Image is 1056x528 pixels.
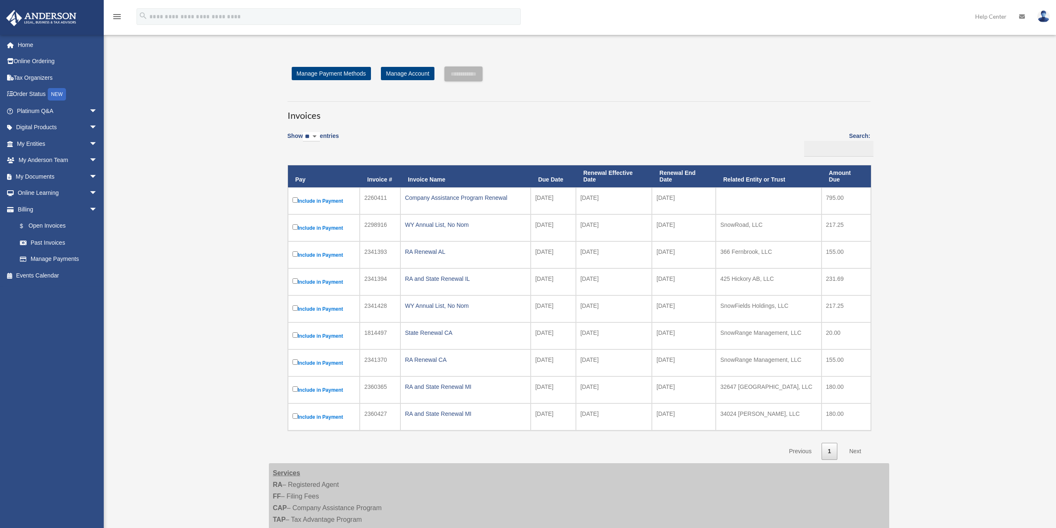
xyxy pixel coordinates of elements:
[531,214,576,241] td: [DATE]
[360,214,400,241] td: 2298916
[783,443,817,460] a: Previous
[405,354,526,366] div: RA Renewal CA
[405,273,526,285] div: RA and State Renewal IL
[843,443,868,460] a: Next
[1037,10,1050,22] img: User Pic
[293,332,298,338] input: Include in Payment
[716,322,822,349] td: SnowRange Management, LLC
[293,250,356,260] label: Include in Payment
[89,185,106,202] span: arrow_drop_down
[822,214,871,241] td: 217.25
[360,376,400,403] td: 2360365
[405,408,526,420] div: RA and State Renewal MI
[293,278,298,284] input: Include in Payment
[716,241,822,268] td: 366 Fernbrook, LLC
[112,12,122,22] i: menu
[822,322,871,349] td: 20.00
[531,403,576,430] td: [DATE]
[6,201,106,218] a: Billingarrow_drop_down
[822,403,871,430] td: 180.00
[400,165,531,188] th: Invoice Name: activate to sort column ascending
[804,141,873,157] input: Search:
[405,300,526,312] div: WY Annual List, No Nom
[822,241,871,268] td: 155.00
[716,376,822,403] td: 32647 [GEOGRAPHIC_DATA], LLC
[293,305,298,311] input: Include in Payment
[293,358,356,368] label: Include in Payment
[405,246,526,258] div: RA Renewal AL
[6,103,110,119] a: Platinum Q&Aarrow_drop_down
[801,131,871,157] label: Search:
[288,165,360,188] th: Pay: activate to sort column descending
[822,349,871,376] td: 155.00
[273,469,300,476] strong: Services
[293,197,298,203] input: Include in Payment
[6,267,110,284] a: Events Calendar
[822,165,871,188] th: Amount Due: activate to sort column ascending
[716,403,822,430] td: 34024 [PERSON_NAME], LLC
[822,443,837,460] a: 1
[652,349,716,376] td: [DATE]
[531,349,576,376] td: [DATE]
[360,295,400,322] td: 2341428
[6,152,110,169] a: My Anderson Teamarrow_drop_down
[293,412,356,422] label: Include in Payment
[531,187,576,214] td: [DATE]
[576,349,652,376] td: [DATE]
[89,135,106,152] span: arrow_drop_down
[293,304,356,314] label: Include in Payment
[716,165,822,188] th: Related Entity or Trust: activate to sort column ascending
[288,101,871,122] h3: Invoices
[652,322,716,349] td: [DATE]
[576,241,652,268] td: [DATE]
[405,327,526,339] div: State Renewal CA
[652,403,716,430] td: [DATE]
[112,15,122,22] a: menu
[4,10,79,26] img: Anderson Advisors Platinum Portal
[652,376,716,403] td: [DATE]
[405,192,526,204] div: Company Assistance Program Renewal
[360,268,400,295] td: 2341394
[6,185,110,201] a: Online Learningarrow_drop_down
[531,322,576,349] td: [DATE]
[405,381,526,393] div: RA and State Renewal MI
[89,168,106,185] span: arrow_drop_down
[6,168,110,185] a: My Documentsarrow_drop_down
[292,67,371,80] a: Manage Payment Methods
[405,219,526,231] div: WY Annual List, No Nom
[12,218,102,235] a: $Open Invoices
[576,187,652,214] td: [DATE]
[273,493,281,500] strong: FF
[360,165,400,188] th: Invoice #: activate to sort column ascending
[293,413,298,419] input: Include in Payment
[293,386,298,392] input: Include in Payment
[652,241,716,268] td: [DATE]
[6,135,110,152] a: My Entitiesarrow_drop_down
[89,201,106,218] span: arrow_drop_down
[288,131,339,150] label: Show entries
[716,349,822,376] td: SnowRange Management, LLC
[381,67,434,80] a: Manage Account
[6,53,110,70] a: Online Ordering
[12,251,106,268] a: Manage Payments
[652,295,716,322] td: [DATE]
[89,152,106,169] span: arrow_drop_down
[360,403,400,430] td: 2360427
[531,268,576,295] td: [DATE]
[576,322,652,349] td: [DATE]
[822,268,871,295] td: 231.69
[360,322,400,349] td: 1814497
[652,187,716,214] td: [DATE]
[293,196,356,206] label: Include in Payment
[6,37,110,53] a: Home
[12,234,106,251] a: Past Invoices
[576,403,652,430] td: [DATE]
[293,223,356,233] label: Include in Payment
[273,516,286,523] strong: TAP
[6,86,110,103] a: Order StatusNEW
[293,359,298,365] input: Include in Payment
[576,376,652,403] td: [DATE]
[293,251,298,257] input: Include in Payment
[303,132,320,142] select: Showentries
[293,331,356,341] label: Include in Payment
